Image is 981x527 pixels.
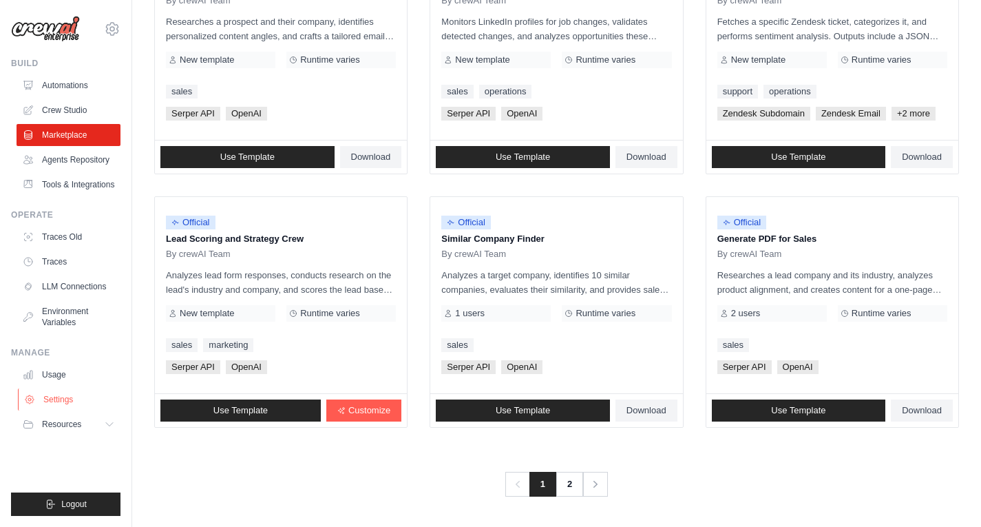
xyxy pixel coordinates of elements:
a: Marketplace [17,124,120,146]
a: Automations [17,74,120,96]
span: Download [626,152,666,163]
span: OpenAI [501,360,542,374]
a: operations [763,85,816,99]
span: 1 users [455,308,485,319]
a: Traces Old [17,226,120,248]
span: Resources [42,419,81,430]
span: Use Template [771,152,825,163]
a: Use Template [160,400,321,422]
span: Serper API [166,360,220,374]
span: New template [731,54,785,65]
a: Use Template [160,146,335,168]
span: Runtime varies [300,54,360,65]
span: New template [180,54,234,65]
a: Use Template [712,146,886,168]
a: Usage [17,364,120,386]
a: Download [615,146,677,168]
span: OpenAI [777,360,819,374]
p: Fetches a specific Zendesk ticket, categorizes it, and performs sentiment analysis. Outputs inclu... [717,14,947,43]
span: Download [626,405,666,416]
button: Resources [17,413,120,435]
span: Customize [348,405,390,416]
p: Researches a lead company and its industry, analyzes product alignment, and creates content for a... [717,268,947,297]
p: Analyzes a target company, identifies 10 similar companies, evaluates their similarity, and provi... [441,268,671,297]
span: Download [902,152,942,163]
span: By crewAI Team [717,249,782,260]
span: OpenAI [226,107,267,121]
span: 2 users [731,308,761,319]
a: sales [717,338,749,352]
span: Official [717,216,767,229]
a: sales [166,85,198,99]
a: Download [340,146,402,168]
span: Runtime varies [576,54,635,65]
a: Traces [17,251,120,273]
span: Use Template [220,152,275,163]
div: Operate [11,209,120,220]
a: marketing [203,338,253,352]
span: Use Template [496,405,550,416]
img: Logo [11,16,80,42]
a: Download [891,400,953,422]
p: Monitors LinkedIn profiles for job changes, validates detected changes, and analyzes opportunitie... [441,14,671,43]
span: Zendesk Subdomain [717,107,810,121]
a: 2 [556,472,583,497]
span: 1 [529,472,556,497]
span: Serper API [166,107,220,121]
a: Tools & Integrations [17,174,120,196]
nav: Pagination [505,472,608,497]
span: Runtime varies [852,54,911,65]
span: +2 more [892,107,936,121]
button: Logout [11,493,120,516]
a: support [717,85,758,99]
span: Runtime varies [852,308,911,319]
span: Official [441,216,491,229]
span: Zendesk Email [816,107,886,121]
a: operations [479,85,532,99]
p: Similar Company Finder [441,232,671,246]
a: Use Template [436,146,610,168]
a: Settings [18,389,122,411]
a: Download [891,146,953,168]
span: New template [455,54,509,65]
p: Researches a prospect and their company, identifies personalized content angles, and crafts a tai... [166,14,396,43]
span: OpenAI [501,107,542,121]
p: Generate PDF for Sales [717,232,947,246]
span: Use Template [213,405,268,416]
a: Use Template [712,400,886,422]
a: sales [441,338,473,352]
a: Crew Studio [17,99,120,121]
a: sales [441,85,473,99]
a: Environment Variables [17,300,120,333]
span: Use Template [496,152,550,163]
span: Runtime varies [576,308,635,319]
span: Serper API [717,360,772,374]
span: Download [351,152,391,163]
span: Runtime varies [300,308,360,319]
p: Lead Scoring and Strategy Crew [166,232,396,246]
div: Build [11,58,120,69]
span: Serper API [441,107,496,121]
a: Use Template [436,400,610,422]
span: New template [180,308,234,319]
a: sales [166,338,198,352]
a: Agents Repository [17,149,120,171]
span: Official [166,216,215,229]
div: Manage [11,347,120,358]
a: Customize [326,400,401,422]
p: Analyzes lead form responses, conducts research on the lead's industry and company, and scores th... [166,268,396,297]
span: By crewAI Team [166,249,231,260]
span: Logout [61,499,87,510]
a: LLM Connections [17,276,120,298]
span: By crewAI Team [441,249,506,260]
span: Serper API [441,360,496,374]
span: Download [902,405,942,416]
a: Download [615,400,677,422]
span: Use Template [771,405,825,416]
span: OpenAI [226,360,267,374]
